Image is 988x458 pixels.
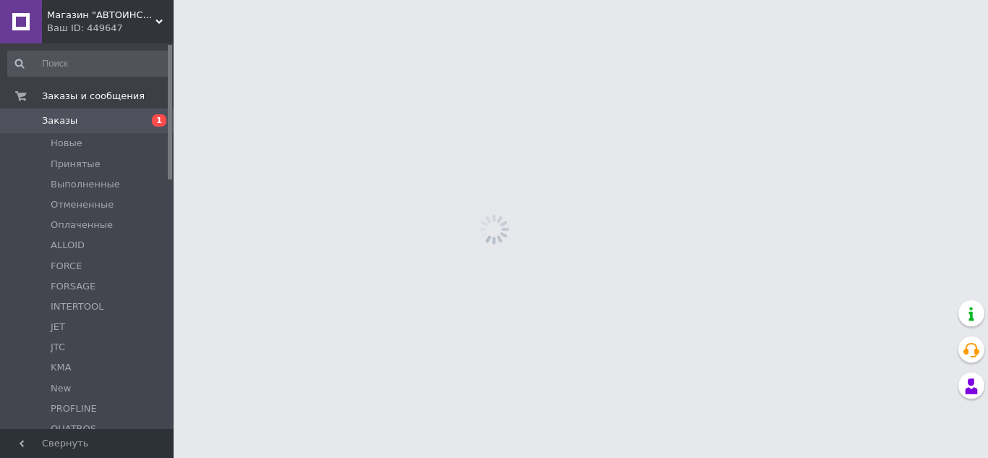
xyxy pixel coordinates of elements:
span: Оплаченные [51,219,113,232]
span: Магазин "АВТОИНСТРУМЕНТ" [47,9,156,22]
div: Ваш ID: 449647 [47,22,174,35]
span: 1 [152,114,166,127]
span: FORCE [51,260,82,273]
span: KMA [51,361,72,374]
span: Отмененные [51,198,114,211]
span: FORSAGE [51,280,95,293]
span: Новые [51,137,82,150]
span: JTC [51,341,65,354]
input: Поиск [7,51,171,77]
span: Заказы [42,114,77,127]
span: Принятые [51,158,101,171]
span: JET [51,321,65,334]
span: New [51,382,71,395]
span: Выполненные [51,178,120,191]
span: QUATROS [51,423,96,436]
span: PROFLINE [51,402,97,415]
span: ALLOID [51,239,85,252]
span: INTERTOOL [51,300,103,313]
span: Заказы и сообщения [42,90,145,103]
